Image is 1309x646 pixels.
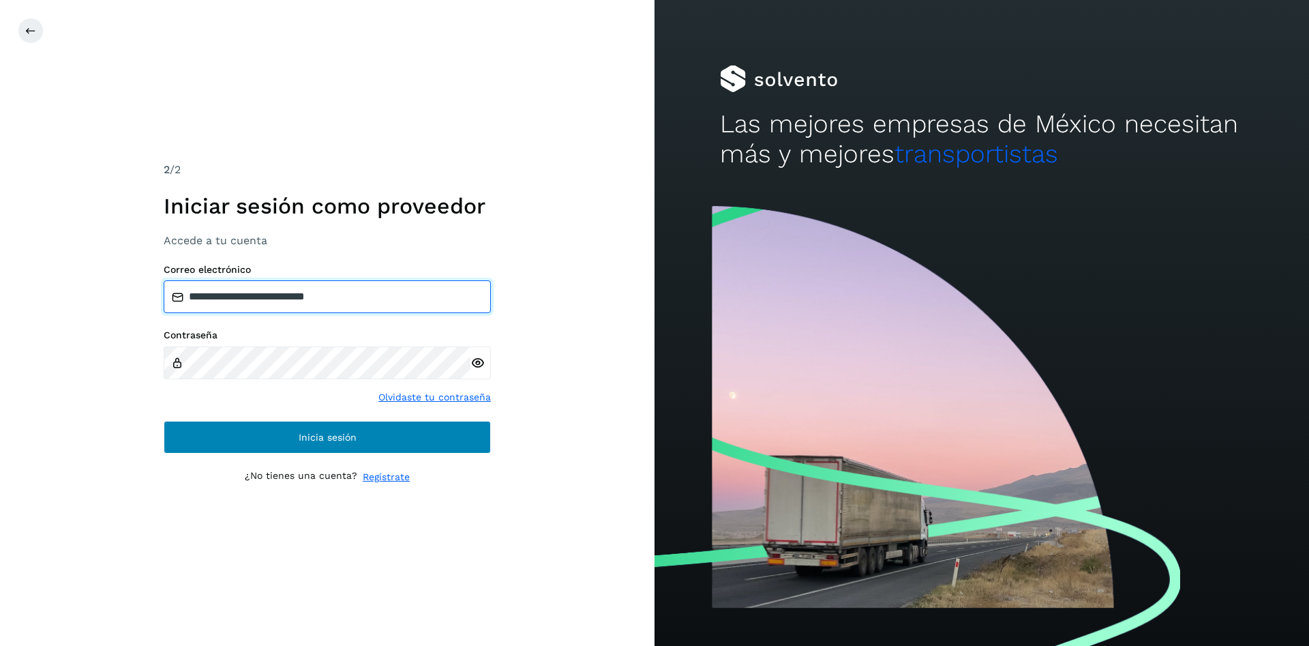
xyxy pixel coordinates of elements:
span: 2 [164,163,170,176]
label: Contraseña [164,329,491,341]
h3: Accede a tu cuenta [164,234,491,247]
button: Inicia sesión [164,421,491,454]
div: /2 [164,162,491,178]
p: ¿No tienes una cuenta? [245,470,357,484]
label: Correo electrónico [164,264,491,276]
h2: Las mejores empresas de México necesitan más y mejores [720,109,1244,170]
a: Regístrate [363,470,410,484]
span: Inicia sesión [299,432,357,442]
a: Olvidaste tu contraseña [378,390,491,405]
span: transportistas [894,139,1058,168]
h1: Iniciar sesión como proveedor [164,193,491,219]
